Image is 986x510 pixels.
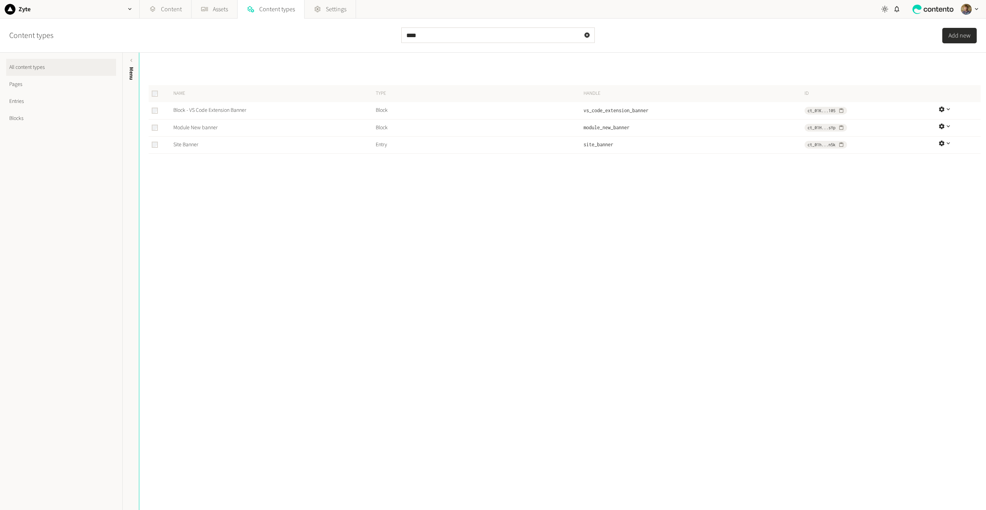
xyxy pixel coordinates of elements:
a: All content types [6,59,116,76]
span: ct_01H...sYp [808,124,835,131]
img: Péter Soltész [961,4,972,15]
h2: Zyte [19,5,31,14]
button: Add new [942,28,977,43]
td: Block [375,102,584,119]
span: module_new_banner [584,125,630,130]
button: ct_01K...105 [805,107,847,115]
span: Content types [259,5,295,14]
a: Pages [6,76,116,93]
a: Entries [6,93,116,110]
span: ct_01K...105 [808,107,835,114]
span: Settings [326,5,346,14]
span: vs_code_extension_banner [584,108,649,113]
a: Module New banner [173,124,217,132]
a: Block - VS Code Extension Banner [173,106,246,114]
a: Site Banner [173,141,198,149]
span: site_banner [584,142,613,147]
th: Type [375,85,584,102]
th: Name [167,85,375,102]
th: Handle [583,85,804,102]
span: ct_01h...n5k [808,141,835,148]
button: ct_01h...n5k [805,141,847,149]
a: Blocks [6,110,116,127]
td: Entry [375,136,584,153]
h2: Content types [9,30,53,41]
th: ID [804,85,938,102]
td: Block [375,119,584,136]
span: Menu [127,67,135,80]
img: Zyte [5,4,15,15]
button: ct_01H...sYp [805,124,847,132]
